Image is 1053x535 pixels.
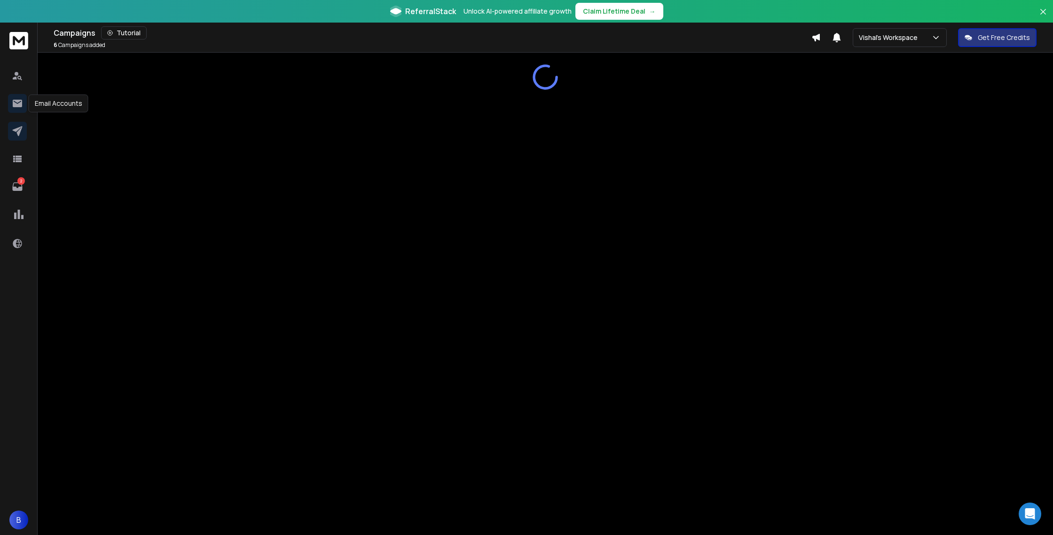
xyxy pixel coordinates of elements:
[9,511,28,529] button: B
[649,7,656,16] span: →
[405,6,456,17] span: ReferralStack
[8,177,27,196] a: 2
[958,28,1037,47] button: Get Free Credits
[54,41,57,49] span: 6
[859,33,921,42] p: Vishal's Workspace
[1037,6,1049,28] button: Close banner
[575,3,663,20] button: Claim Lifetime Deal→
[54,26,811,39] div: Campaigns
[978,33,1030,42] p: Get Free Credits
[101,26,147,39] button: Tutorial
[464,7,572,16] p: Unlock AI-powered affiliate growth
[17,177,25,185] p: 2
[1019,503,1041,525] div: Open Intercom Messenger
[29,94,88,112] div: Email Accounts
[54,41,105,49] p: Campaigns added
